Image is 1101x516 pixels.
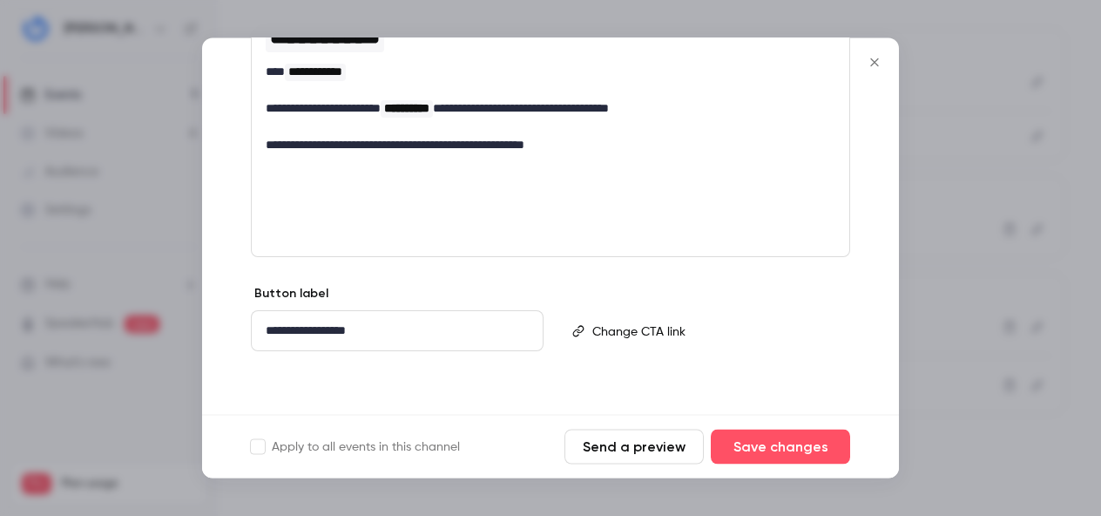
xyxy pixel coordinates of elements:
[585,312,848,352] div: editor
[252,312,543,351] div: editor
[251,438,460,456] label: Apply to all events in this channel
[251,286,328,303] label: Button label
[857,45,892,80] button: Close
[711,430,850,465] button: Save changes
[564,430,704,465] button: Send a preview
